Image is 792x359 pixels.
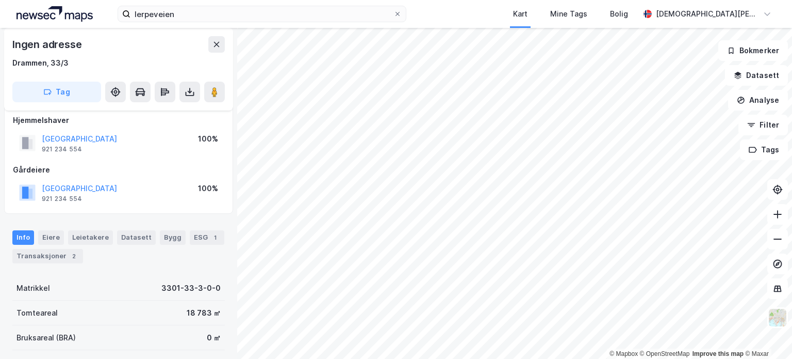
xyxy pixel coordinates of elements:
[198,133,218,145] div: 100%
[13,164,224,176] div: Gårdeiere
[16,332,76,344] div: Bruksareal (BRA)
[117,230,156,245] div: Datasett
[738,115,788,135] button: Filter
[740,309,792,359] iframe: Chat Widget
[207,332,221,344] div: 0 ㎡
[718,40,788,61] button: Bokmerker
[768,308,787,327] img: Z
[198,182,218,195] div: 100%
[69,251,79,261] div: 2
[12,82,101,102] button: Tag
[210,232,220,243] div: 1
[725,65,788,86] button: Datasett
[16,307,58,319] div: Tomteareal
[640,350,690,357] a: OpenStreetMap
[610,8,628,20] div: Bolig
[12,249,83,263] div: Transaksjoner
[12,57,69,69] div: Drammen, 33/3
[740,309,792,359] div: Kontrollprogram for chat
[161,282,221,294] div: 3301-33-3-0-0
[692,350,744,357] a: Improve this map
[130,6,393,22] input: Søk på adresse, matrikkel, gårdeiere, leietakere eller personer
[656,8,759,20] div: [DEMOGRAPHIC_DATA][PERSON_NAME]
[728,90,788,111] button: Analyse
[190,230,224,245] div: ESG
[38,230,64,245] div: Eiere
[13,114,224,127] div: Hjemmelshaver
[550,8,587,20] div: Mine Tags
[160,230,186,245] div: Bygg
[42,145,82,153] div: 921 234 554
[68,230,113,245] div: Leietakere
[187,307,221,319] div: 18 783 ㎡
[42,195,82,203] div: 921 234 554
[609,350,638,357] a: Mapbox
[740,139,788,160] button: Tags
[12,36,84,53] div: Ingen adresse
[16,6,93,22] img: logo.a4113a55bc3d86da70a041830d287a7e.svg
[513,8,527,20] div: Kart
[16,282,50,294] div: Matrikkel
[12,230,34,245] div: Info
